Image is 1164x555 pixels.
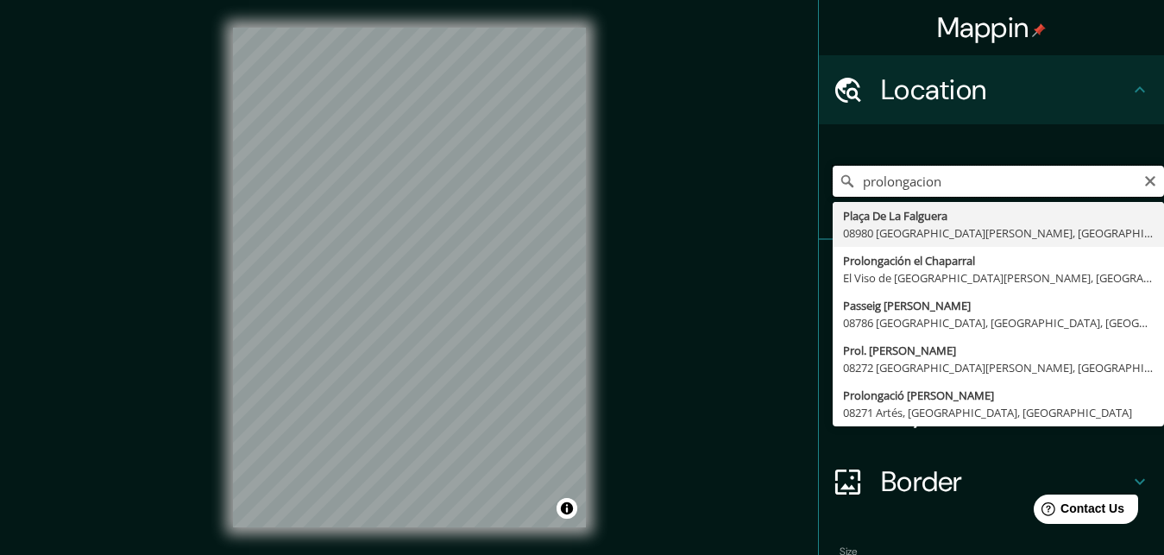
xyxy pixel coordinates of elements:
[843,269,1154,287] div: El Viso de [GEOGRAPHIC_DATA][PERSON_NAME], [GEOGRAPHIC_DATA][PERSON_NAME], [GEOGRAPHIC_DATA]
[843,404,1154,421] div: 08271 Artés, [GEOGRAPHIC_DATA], [GEOGRAPHIC_DATA]
[1010,488,1145,536] iframe: Help widget launcher
[557,498,577,519] button: Toggle attribution
[819,447,1164,516] div: Border
[1143,172,1157,188] button: Clear
[843,252,1154,269] div: Prolongación el Chaparral
[819,55,1164,124] div: Location
[843,387,1154,404] div: Prolongació [PERSON_NAME]
[843,207,1154,224] div: Plaça De La Falguera
[833,166,1164,197] input: Pick your city or area
[819,309,1164,378] div: Style
[843,297,1154,314] div: Passeig [PERSON_NAME]
[819,378,1164,447] div: Layout
[1032,23,1046,37] img: pin-icon.png
[843,314,1154,331] div: 08786 [GEOGRAPHIC_DATA], [GEOGRAPHIC_DATA], [GEOGRAPHIC_DATA]
[819,240,1164,309] div: Pins
[881,73,1129,107] h4: Location
[881,395,1129,430] h4: Layout
[233,28,586,527] canvas: Map
[937,10,1047,45] h4: Mappin
[843,342,1154,359] div: Prol. [PERSON_NAME]
[843,359,1154,376] div: 08272 [GEOGRAPHIC_DATA][PERSON_NAME], [GEOGRAPHIC_DATA], [GEOGRAPHIC_DATA]
[881,464,1129,499] h4: Border
[843,224,1154,242] div: 08980 [GEOGRAPHIC_DATA][PERSON_NAME], [GEOGRAPHIC_DATA], [GEOGRAPHIC_DATA]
